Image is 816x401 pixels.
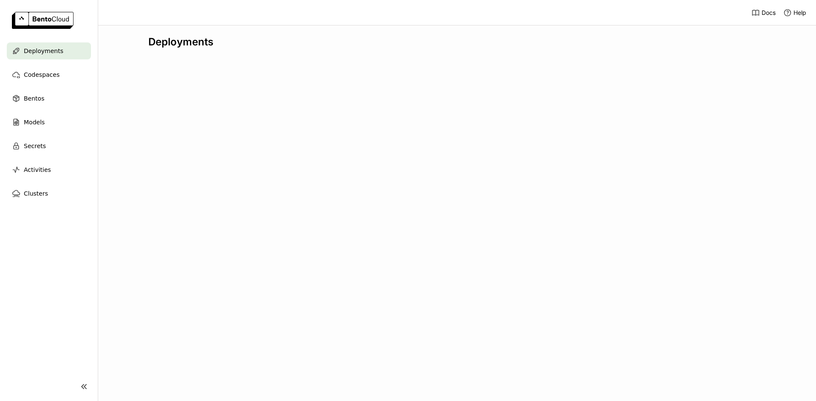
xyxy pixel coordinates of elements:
img: logo [12,12,74,29]
a: Activities [7,161,91,178]
a: Bentos [7,90,91,107]
span: Secrets [24,141,46,151]
span: Codespaces [24,70,59,80]
span: Activities [24,165,51,175]
a: Clusters [7,185,91,202]
span: Docs [762,9,776,17]
div: Deployments [148,36,765,48]
span: Models [24,117,45,127]
span: Clusters [24,188,48,199]
a: Models [7,114,91,131]
div: Help [783,8,806,17]
a: Docs [751,8,776,17]
span: Help [793,9,806,17]
span: Bentos [24,93,44,104]
span: Deployments [24,46,63,56]
a: Secrets [7,137,91,154]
